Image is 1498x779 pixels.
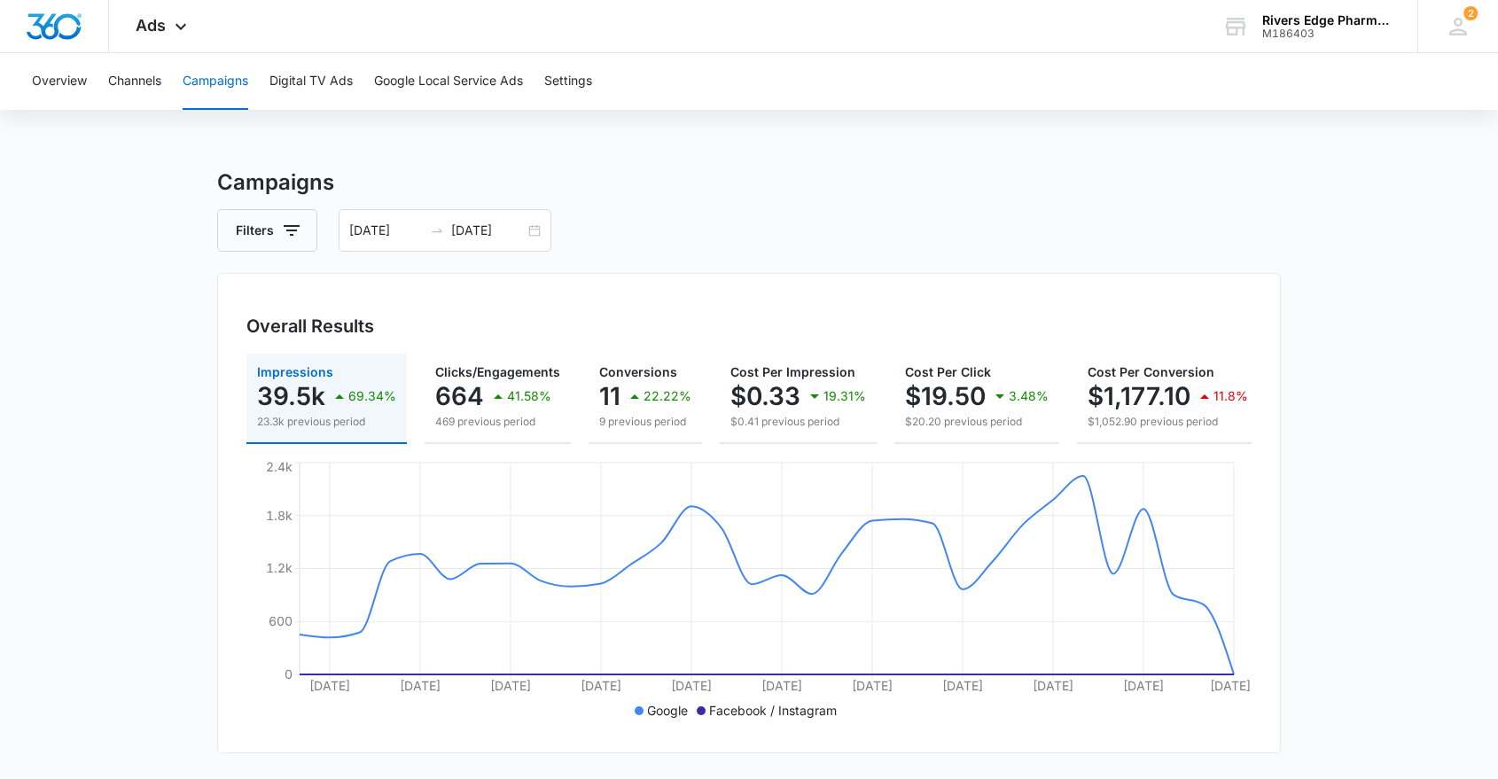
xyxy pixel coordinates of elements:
[730,414,866,430] p: $0.41 previous period
[647,701,688,720] p: Google
[599,414,691,430] p: 9 previous period
[435,364,560,379] span: Clicks/Engagements
[1088,382,1190,410] p: $1,177.10
[1123,678,1164,693] tspan: [DATE]
[905,364,991,379] span: Cost Per Click
[309,678,350,693] tspan: [DATE]
[108,53,161,110] button: Channels
[1463,6,1478,20] div: notifications count
[544,53,592,110] button: Settings
[905,382,986,410] p: $19.50
[823,390,866,402] p: 19.31%
[257,364,333,379] span: Impressions
[730,364,855,379] span: Cost Per Impression
[430,223,444,238] span: swap-right
[1213,390,1248,402] p: 11.8%
[1033,678,1073,693] tspan: [DATE]
[348,390,396,402] p: 69.34%
[435,414,560,430] p: 469 previous period
[266,508,293,523] tspan: 1.8k
[671,678,712,693] tspan: [DATE]
[374,53,523,110] button: Google Local Service Ads
[285,666,293,682] tspan: 0
[430,223,444,238] span: to
[400,678,441,693] tspan: [DATE]
[32,53,87,110] button: Overview
[852,678,893,693] tspan: [DATE]
[1262,13,1392,27] div: account name
[257,382,325,410] p: 39.5k
[269,53,353,110] button: Digital TV Ads
[266,560,293,575] tspan: 1.2k
[905,414,1049,430] p: $20.20 previous period
[435,382,484,410] p: 664
[451,221,525,240] input: End date
[183,53,248,110] button: Campaigns
[1009,390,1049,402] p: 3.48%
[644,390,691,402] p: 22.22%
[1088,364,1214,379] span: Cost Per Conversion
[709,701,837,720] p: Facebook / Instagram
[1088,414,1248,430] p: $1,052.90 previous period
[599,382,620,410] p: 11
[507,390,551,402] p: 41.58%
[136,16,166,35] span: Ads
[1262,27,1392,40] div: account id
[349,221,423,240] input: Start date
[269,613,293,628] tspan: 600
[257,414,396,430] p: 23.3k previous period
[761,678,802,693] tspan: [DATE]
[217,209,317,252] button: Filters
[730,382,800,410] p: $0.33
[581,678,621,693] tspan: [DATE]
[490,678,531,693] tspan: [DATE]
[217,167,1281,199] h3: Campaigns
[599,364,677,379] span: Conversions
[942,678,983,693] tspan: [DATE]
[246,313,374,339] h3: Overall Results
[1210,678,1251,693] tspan: [DATE]
[266,459,293,474] tspan: 2.4k
[1463,6,1478,20] span: 2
